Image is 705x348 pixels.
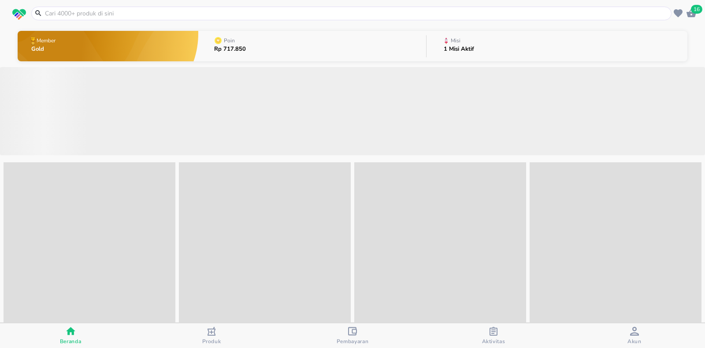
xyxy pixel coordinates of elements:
[691,5,702,14] span: 16
[214,46,246,52] p: Rp 717.850
[685,7,698,20] button: 16
[18,29,198,64] button: MemberGold
[282,323,423,348] button: Pembayaran
[564,323,705,348] button: Akun
[627,338,642,345] span: Akun
[451,38,460,43] p: Misi
[141,323,282,348] button: Produk
[37,38,56,43] p: Member
[482,338,505,345] span: Aktivitas
[423,323,564,348] button: Aktivitas
[427,29,687,64] button: Misi1 Misi Aktif
[202,338,221,345] span: Produk
[444,46,474,52] p: 1 Misi Aktif
[224,38,235,43] p: Poin
[31,46,57,52] p: Gold
[337,338,369,345] span: Pembayaran
[12,9,26,20] img: logo_swiperx_s.bd005f3b.svg
[44,9,669,18] input: Cari 4000+ produk di sini
[60,338,82,345] span: Beranda
[198,29,426,64] button: PoinRp 717.850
